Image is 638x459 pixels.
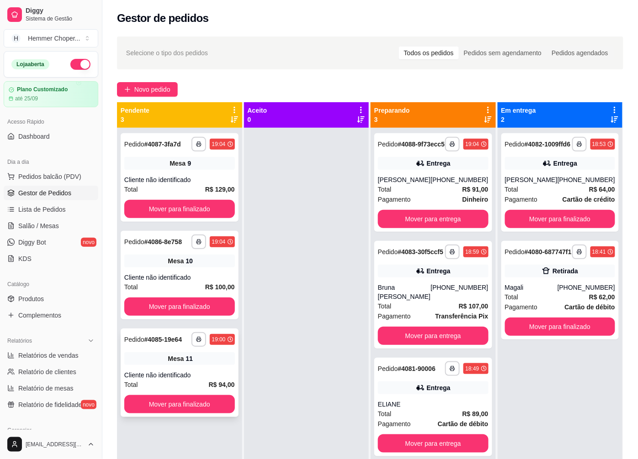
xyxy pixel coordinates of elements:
div: [PHONE_NUMBER] [431,175,488,184]
strong: R$ 94,00 [209,381,235,388]
button: Novo pedido [117,82,178,97]
span: plus [124,86,131,93]
a: Relatório de clientes [4,365,98,379]
strong: Cartão de débito [565,303,615,311]
span: Mesa [170,159,186,168]
p: Em entrega [501,106,536,115]
span: Pagamento [378,311,411,321]
p: 3 [121,115,149,124]
a: Diggy Botnovo [4,235,98,250]
button: [EMAIL_ADDRESS][DOMAIN_NAME] [4,433,98,455]
button: Mover para finalizado [505,210,616,228]
span: Selecione o tipo dos pedidos [126,48,208,58]
span: Pedido [124,336,144,343]
div: Entrega [553,159,577,168]
p: Aceito [248,106,267,115]
strong: # 4083-30f5ccf5 [398,248,444,256]
button: Mover para finalizado [124,297,235,316]
strong: R$ 91,00 [463,186,489,193]
strong: # 4085-19e64 [144,336,182,343]
strong: Cartão de débito [438,420,488,428]
div: Cliente não identificado [124,175,235,184]
span: Total [505,292,519,302]
a: Relatórios de vendas [4,348,98,363]
span: Pagamento [378,194,411,204]
p: 0 [248,115,267,124]
div: Cliente não identificado [124,273,235,282]
div: [PERSON_NAME] [378,175,431,184]
button: Mover para finalizado [505,318,616,336]
strong: R$ 89,00 [463,410,489,417]
strong: R$ 107,00 [459,303,489,310]
span: KDS [18,254,32,263]
a: Gestor de Pedidos [4,186,98,200]
span: Pedido [378,141,398,148]
strong: # 4080-687747f1 [525,248,572,256]
div: Entrega [427,383,451,392]
div: 18:41 [592,248,606,256]
div: [PHONE_NUMBER] [558,283,615,292]
div: Bruna [PERSON_NAME] [378,283,431,301]
strong: # 4088-9f73ecc5 [398,141,445,148]
div: Catálogo [4,277,98,292]
p: 3 [374,115,410,124]
div: Entrega [427,159,451,168]
button: Mover para entrega [378,434,489,453]
span: Novo pedido [134,84,170,94]
span: Pagamento [505,302,538,312]
a: Salão / Mesas [4,219,98,233]
div: Dia a dia [4,155,98,169]
span: Mesa [168,256,184,266]
span: Total [505,184,519,194]
div: Gerenciar [4,423,98,438]
span: Relatório de fidelidade [18,400,82,409]
div: 19:04 [212,238,225,245]
div: 18:49 [465,365,479,372]
div: Loja aberta [11,59,49,69]
span: Sistema de Gestão [26,15,95,22]
div: Retirada [553,266,578,276]
div: Entrega [427,266,451,276]
span: Gestor de Pedidos [18,188,71,198]
div: 18:59 [465,248,479,256]
div: Acesso Rápido [4,115,98,129]
span: Pedido [124,141,144,148]
strong: Transferência Pix [436,313,489,320]
a: Produtos [4,292,98,306]
span: H [11,34,21,43]
div: ELIANE [378,400,489,409]
span: Pagamento [378,419,411,429]
button: Mover para entrega [378,327,489,345]
span: Pedido [505,248,525,256]
span: Total [124,380,138,390]
span: Lista de Pedidos [18,205,66,214]
div: Pedidos sem agendamento [459,47,547,59]
strong: # 4086-8e758 [144,238,182,245]
span: [EMAIL_ADDRESS][DOMAIN_NAME] [26,441,84,448]
span: Total [378,301,392,311]
span: Mesa [168,354,184,363]
button: Mover para finalizado [124,395,235,413]
div: 19:00 [212,336,225,343]
p: Pendente [121,106,149,115]
div: [PHONE_NUMBER] [558,175,615,184]
span: Pedido [378,365,398,372]
a: KDS [4,251,98,266]
button: Mover para finalizado [124,200,235,218]
h2: Gestor de pedidos [117,11,209,26]
strong: # 4082-1009ffd6 [525,141,570,148]
strong: # 4081-90006 [398,365,436,372]
a: Plano Customizadoaté 25/09 [4,81,98,107]
strong: Dinheiro [463,196,489,203]
span: Relatórios [7,337,32,344]
span: Diggy Bot [18,238,46,247]
div: [PHONE_NUMBER] [431,283,488,301]
div: 10 [186,256,193,266]
div: 18:53 [592,141,606,148]
span: Relatório de mesas [18,384,74,393]
span: Total [378,409,392,419]
strong: R$ 100,00 [205,283,235,291]
span: Dashboard [18,132,50,141]
span: Relatório de clientes [18,367,76,376]
span: Pedido [124,238,144,245]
